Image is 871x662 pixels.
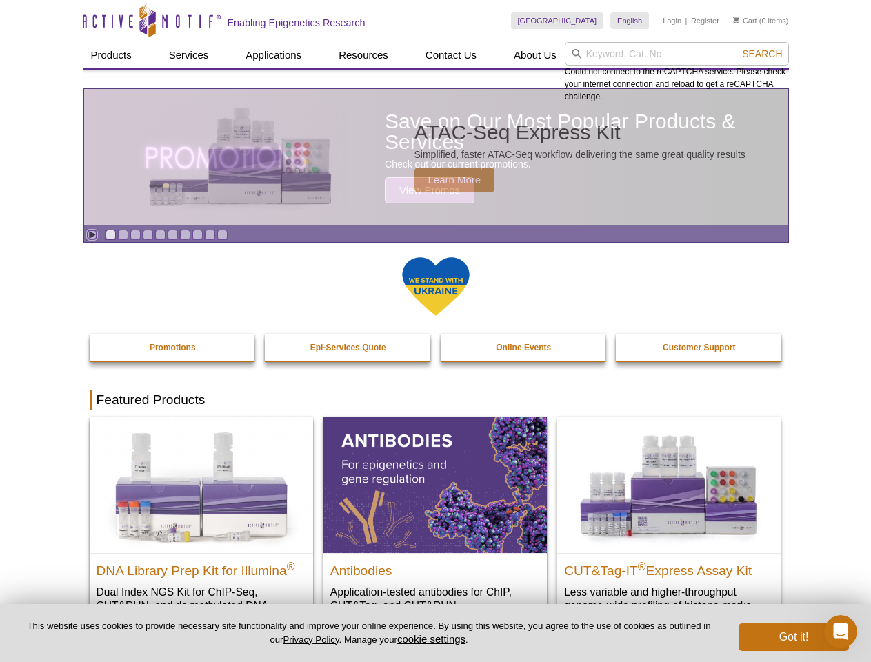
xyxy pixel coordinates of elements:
li: | [685,12,688,29]
a: Go to slide 9 [205,230,215,240]
img: DNA Library Prep Kit for Illumina [90,417,313,552]
li: (0 items) [733,12,789,29]
a: Applications [237,42,310,68]
a: All Antibodies Antibodies Application-tested antibodies for ChIP, CUT&Tag, and CUT&RUN. [323,417,547,626]
strong: Epi-Services Quote [310,343,386,352]
img: We Stand With Ukraine [401,256,470,317]
h2: DNA Library Prep Kit for Illumina [97,557,306,578]
a: Go to slide 7 [180,230,190,240]
a: Go to slide 6 [168,230,178,240]
a: [GEOGRAPHIC_DATA] [511,12,604,29]
a: Go to slide 1 [106,230,116,240]
a: Go to slide 8 [192,230,203,240]
img: ATAC-Seq Express Kit [128,105,356,210]
button: cookie settings [397,633,465,645]
a: Online Events [441,334,608,361]
a: Go to slide 2 [118,230,128,240]
img: All Antibodies [323,417,547,552]
a: CUT&Tag-IT® Express Assay Kit CUT&Tag-IT®Express Assay Kit Less variable and higher-throughput ge... [557,417,781,626]
p: Simplified, faster ATAC-Seq workflow delivering the same great quality results [414,148,745,161]
a: Products [83,42,140,68]
a: Services [161,42,217,68]
a: Go to slide 5 [155,230,166,240]
a: Privacy Policy [283,634,339,645]
a: English [610,12,649,29]
sup: ® [287,560,295,572]
p: This website uses cookies to provide necessary site functionality and improve your online experie... [22,620,716,646]
span: Learn More [414,168,495,192]
span: Search [742,48,782,59]
a: DNA Library Prep Kit for Illumina DNA Library Prep Kit for Illumina® Dual Index NGS Kit for ChIP-... [90,417,313,640]
a: Cart [733,16,757,26]
strong: Promotions [150,343,196,352]
h2: CUT&Tag-IT Express Assay Kit [564,557,774,578]
a: Go to slide 10 [217,230,228,240]
iframe: Intercom live chat [824,615,857,648]
a: About Us [505,42,565,68]
a: Resources [330,42,397,68]
article: ATAC-Seq Express Kit [84,89,788,225]
a: ATAC-Seq Express Kit ATAC-Seq Express Kit Simplified, faster ATAC-Seq workflow delivering the sam... [84,89,788,225]
p: Application-tested antibodies for ChIP, CUT&Tag, and CUT&RUN. [330,585,540,613]
p: Less variable and higher-throughput genome-wide profiling of histone marks​. [564,585,774,613]
input: Keyword, Cat. No. [565,42,789,66]
a: Epi-Services Quote [265,334,432,361]
a: Go to slide 3 [130,230,141,240]
h2: Antibodies [330,557,540,578]
strong: Online Events [496,343,551,352]
h2: Featured Products [90,390,782,410]
p: Dual Index NGS Kit for ChIP-Seq, CUT&RUN, and ds methylated DNA assays. [97,585,306,627]
a: Go to slide 4 [143,230,153,240]
button: Got it! [739,623,849,651]
a: Promotions [90,334,257,361]
div: Could not connect to the reCAPTCHA service. Please check your internet connection and reload to g... [565,42,789,103]
sup: ® [638,560,646,572]
img: Your Cart [733,17,739,23]
a: Login [663,16,681,26]
a: Customer Support [616,334,783,361]
img: CUT&Tag-IT® Express Assay Kit [557,417,781,552]
h2: ATAC-Seq Express Kit [414,122,745,143]
button: Search [738,48,786,60]
a: Toggle autoplay [87,230,97,240]
strong: Customer Support [663,343,735,352]
h2: Enabling Epigenetics Research [228,17,366,29]
a: Contact Us [417,42,485,68]
a: Register [691,16,719,26]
